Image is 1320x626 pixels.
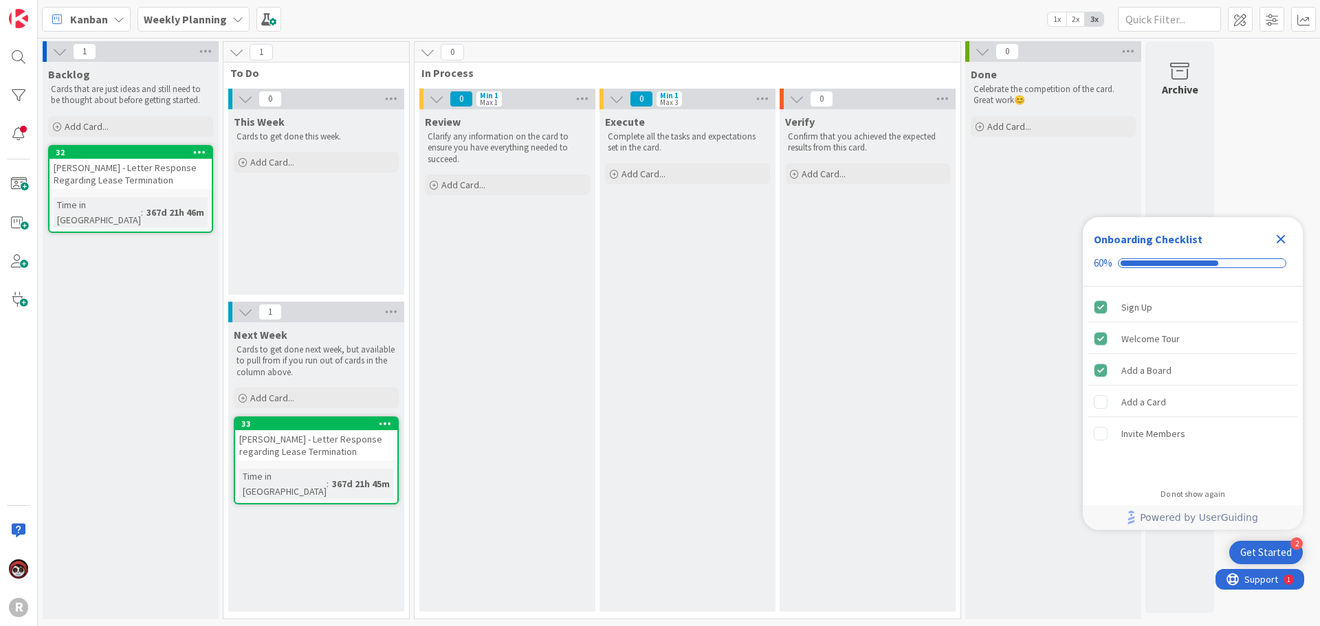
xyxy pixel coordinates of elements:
div: Max 1 [480,99,498,106]
div: Close Checklist [1270,228,1292,250]
input: Quick Filter... [1118,7,1221,32]
div: 33 [241,419,397,429]
span: Review [425,115,461,128]
div: 60% [1094,257,1112,269]
div: Min 1 [480,92,498,99]
span: Kanban [70,11,108,27]
div: [PERSON_NAME] - Letter Response regarding Lease Termination [235,430,397,460]
div: Time in [GEOGRAPHIC_DATA] [54,197,141,227]
div: 367d 21h 46m [143,205,208,220]
span: 0 [995,43,1019,60]
div: [PERSON_NAME] - Letter Response Regarding Lease Termination [49,159,212,189]
div: Checklist progress: 60% [1094,257,1292,269]
div: 33 [235,418,397,430]
div: 32 [56,148,212,157]
span: Powered by UserGuiding [1140,509,1258,526]
img: JS [9,559,28,579]
div: Add a Card [1121,394,1166,410]
p: Celebrate the competition of the card. Great work [973,84,1133,107]
div: Footer [1083,505,1303,530]
div: Sign Up is complete. [1088,292,1297,322]
div: Archive [1162,81,1198,98]
span: 1x [1048,12,1066,26]
span: Next Week [234,328,287,342]
b: Weekly Planning [144,12,227,26]
div: Checklist items [1083,287,1303,480]
span: Add Card... [621,168,665,180]
div: 1 [71,5,75,16]
p: Cards to get done next week, but available to pull from if you run out of cards in the column above. [236,344,396,378]
div: 367d 21h 45m [329,476,393,491]
span: 1 [250,44,273,60]
div: Add a Board is complete. [1088,355,1297,385]
span: 2x [1066,12,1085,26]
p: Cards that are just ideas and still need to be thought about before getting started. [51,84,210,107]
span: Add Card... [250,156,294,168]
span: : [327,476,329,491]
div: Get Started [1240,546,1292,559]
span: 0 [441,44,464,60]
div: Max 3 [660,99,678,106]
span: 😊 [1014,94,1025,106]
div: 2 [1290,537,1303,550]
div: Do not show again [1160,489,1225,500]
div: 32[PERSON_NAME] - Letter Response Regarding Lease Termination [49,146,212,189]
span: Verify [785,115,815,128]
span: Support [29,2,63,19]
span: 0 [810,91,833,107]
span: Add Card... [987,120,1031,133]
span: Done [971,67,997,81]
div: Invite Members [1121,425,1185,442]
div: Add a Card is incomplete. [1088,387,1297,417]
div: Welcome Tour is complete. [1088,324,1297,354]
span: Execute [605,115,645,128]
div: Time in [GEOGRAPHIC_DATA] [239,469,327,499]
p: Cards to get done this week. [236,131,396,142]
p: Confirm that you achieved the expected results from this card. [788,131,947,154]
a: Powered by UserGuiding [1090,505,1296,530]
span: 0 [630,91,653,107]
p: Clarify any information on the card to ensure you have everything needed to succeed. [428,131,587,165]
span: 0 [258,91,282,107]
div: Min 1 [660,92,679,99]
span: 0 [450,91,473,107]
span: : [141,205,143,220]
div: Invite Members is incomplete. [1088,418,1297,449]
span: In Process [421,66,943,80]
img: Visit kanbanzone.com [9,9,28,28]
div: Add a Board [1121,362,1171,379]
span: 3x [1085,12,1103,26]
div: R [9,598,28,617]
span: Add Card... [250,392,294,404]
span: Backlog [48,67,90,81]
span: Add Card... [802,168,846,180]
span: Add Card... [65,120,109,133]
p: Complete all the tasks and expectations set in the card. [608,131,767,154]
div: 33[PERSON_NAME] - Letter Response regarding Lease Termination [235,418,397,460]
div: Checklist Container [1083,217,1303,530]
div: Welcome Tour [1121,331,1180,347]
span: 1 [258,304,282,320]
div: 32 [49,146,212,159]
div: Open Get Started checklist, remaining modules: 2 [1229,541,1303,564]
div: Sign Up [1121,299,1152,315]
span: Add Card... [441,179,485,191]
span: To Do [230,66,392,80]
div: Onboarding Checklist [1094,231,1202,247]
span: This Week [234,115,285,128]
span: 1 [73,43,96,60]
